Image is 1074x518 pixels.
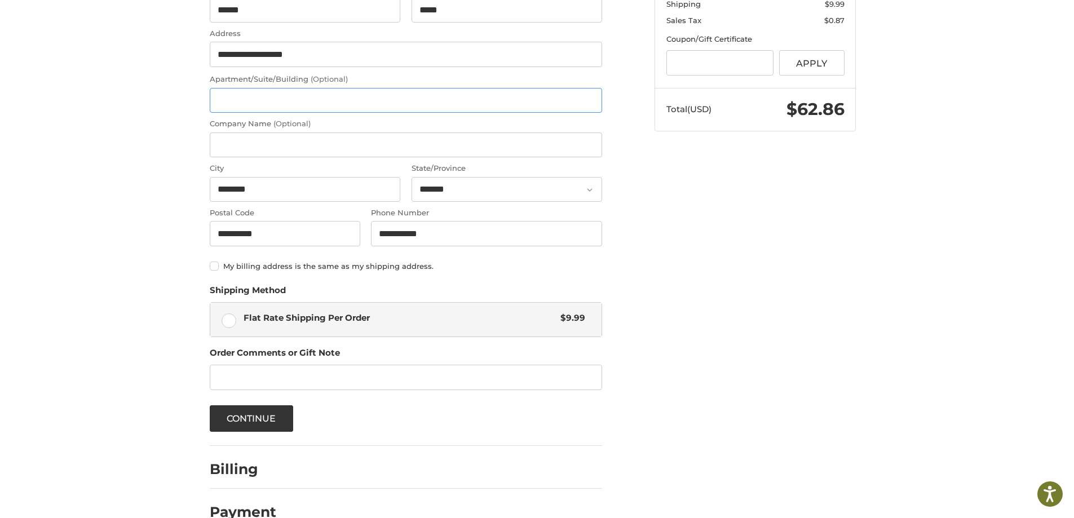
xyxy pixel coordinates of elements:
span: $62.86 [786,99,845,119]
label: Company Name [210,118,602,130]
small: (Optional) [311,74,348,83]
span: Flat Rate Shipping Per Order [244,312,555,325]
label: Postal Code [210,207,360,219]
small: (Optional) [273,119,311,128]
label: City [210,163,400,174]
p: We're away right now. Please check back later! [16,17,127,26]
span: $9.99 [555,312,585,325]
button: Open LiveChat chat widget [130,15,143,28]
button: Continue [210,405,293,432]
span: $0.87 [824,16,845,25]
button: Apply [779,50,845,76]
h2: Billing [210,461,276,478]
label: Phone Number [371,207,602,219]
div: Coupon/Gift Certificate [666,34,845,45]
label: State/Province [412,163,602,174]
label: Apartment/Suite/Building [210,74,602,85]
span: Total (USD) [666,104,711,114]
span: Sales Tax [666,16,701,25]
input: Gift Certificate or Coupon Code [666,50,774,76]
label: My billing address is the same as my shipping address. [210,262,602,271]
legend: Shipping Method [210,284,286,302]
legend: Order Comments [210,347,340,365]
label: Address [210,28,602,39]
